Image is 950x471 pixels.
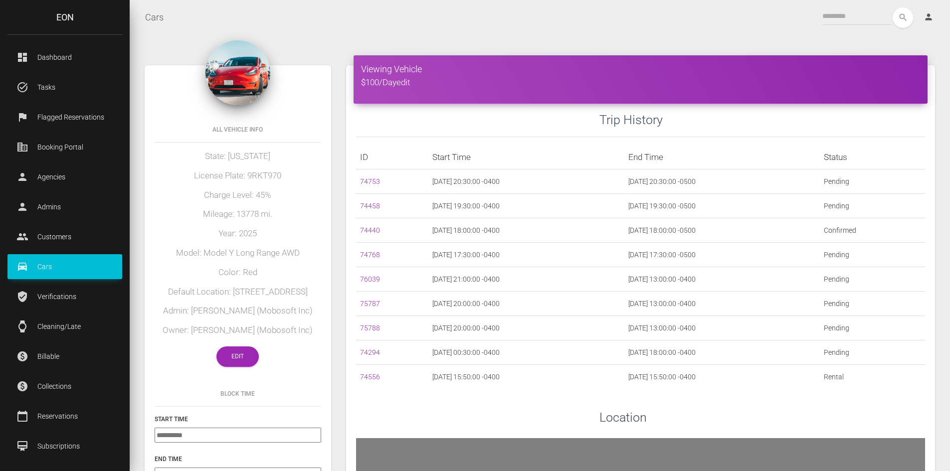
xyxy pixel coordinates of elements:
[155,286,321,298] h5: Default Location: [STREET_ADDRESS]
[360,177,380,185] a: 74753
[7,45,122,70] a: dashboard Dashboard
[428,365,624,389] td: [DATE] 15:50:00 -0400
[15,50,115,65] p: Dashboard
[360,373,380,381] a: 74556
[360,348,380,356] a: 74294
[356,145,429,169] th: ID
[624,365,820,389] td: [DATE] 15:50:00 -0400
[624,218,820,243] td: [DATE] 18:00:00 -0500
[15,140,115,155] p: Booking Portal
[155,151,321,162] h5: State: [US_STATE]
[820,243,925,267] td: Pending
[820,169,925,194] td: Pending
[7,135,122,159] a: corporate_fare Booking Portal
[205,40,270,105] img: 237.png
[360,275,380,283] a: 76039
[624,169,820,194] td: [DATE] 20:30:00 -0500
[7,105,122,130] a: flag Flagged Reservations
[155,305,321,317] h5: Admin: [PERSON_NAME] (Mobosoft Inc)
[428,292,624,316] td: [DATE] 20:00:00 -0400
[360,300,380,308] a: 75787
[7,194,122,219] a: person Admins
[15,409,115,424] p: Reservations
[7,224,122,249] a: people Customers
[7,314,122,339] a: watch Cleaning/Late
[7,434,122,459] a: card_membership Subscriptions
[428,218,624,243] td: [DATE] 18:00:00 -0400
[820,340,925,365] td: Pending
[428,145,624,169] th: Start Time
[15,199,115,214] p: Admins
[820,194,925,218] td: Pending
[7,254,122,279] a: drive_eta Cars
[599,409,925,426] h3: Location
[360,251,380,259] a: 74768
[15,349,115,364] p: Billable
[624,145,820,169] th: End Time
[155,170,321,182] h5: License Plate: 9RKT970
[7,284,122,309] a: verified_user Verifications
[7,344,122,369] a: paid Billable
[155,415,321,424] h6: Start Time
[15,439,115,454] p: Subscriptions
[15,80,115,95] p: Tasks
[599,111,925,129] h3: Trip History
[155,324,321,336] h5: Owner: [PERSON_NAME] (Mobosoft Inc)
[361,77,920,89] h5: $100/Day
[624,243,820,267] td: [DATE] 17:30:00 -0500
[15,319,115,334] p: Cleaning/Late
[15,110,115,125] p: Flagged Reservations
[916,7,943,27] a: person
[155,125,321,134] h6: All Vehicle Info
[820,316,925,340] td: Pending
[360,324,380,332] a: 75788
[428,316,624,340] td: [DATE] 20:00:00 -0400
[7,75,122,100] a: task_alt Tasks
[893,7,913,28] button: search
[428,267,624,292] td: [DATE] 21:00:00 -0400
[155,228,321,240] h5: Year: 2025
[155,455,321,464] h6: End Time
[360,226,380,234] a: 74440
[15,169,115,184] p: Agencies
[428,169,624,194] td: [DATE] 20:30:00 -0400
[155,267,321,279] h5: Color: Red
[7,374,122,399] a: paid Collections
[624,267,820,292] td: [DATE] 13:00:00 -0400
[924,12,934,22] i: person
[15,289,115,304] p: Verifications
[820,267,925,292] td: Pending
[428,340,624,365] td: [DATE] 00:30:00 -0400
[624,340,820,365] td: [DATE] 18:00:00 -0400
[145,5,164,30] a: Cars
[7,164,122,189] a: person Agencies
[820,145,925,169] th: Status
[361,63,920,75] h4: Viewing Vehicle
[155,389,321,398] h6: Block Time
[15,259,115,274] p: Cars
[7,404,122,429] a: calendar_today Reservations
[428,194,624,218] td: [DATE] 19:30:00 -0400
[820,218,925,243] td: Confirmed
[155,189,321,201] h5: Charge Level: 45%
[624,292,820,316] td: [DATE] 13:00:00 -0400
[624,194,820,218] td: [DATE] 19:30:00 -0500
[624,316,820,340] td: [DATE] 13:00:00 -0400
[15,229,115,244] p: Customers
[396,77,410,87] a: edit
[155,208,321,220] h5: Mileage: 13778 mi.
[216,346,259,367] a: Edit
[820,292,925,316] td: Pending
[428,243,624,267] td: [DATE] 17:30:00 -0400
[820,365,925,389] td: Rental
[155,247,321,259] h5: Model: Model Y Long Range AWD
[360,202,380,210] a: 74458
[15,379,115,394] p: Collections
